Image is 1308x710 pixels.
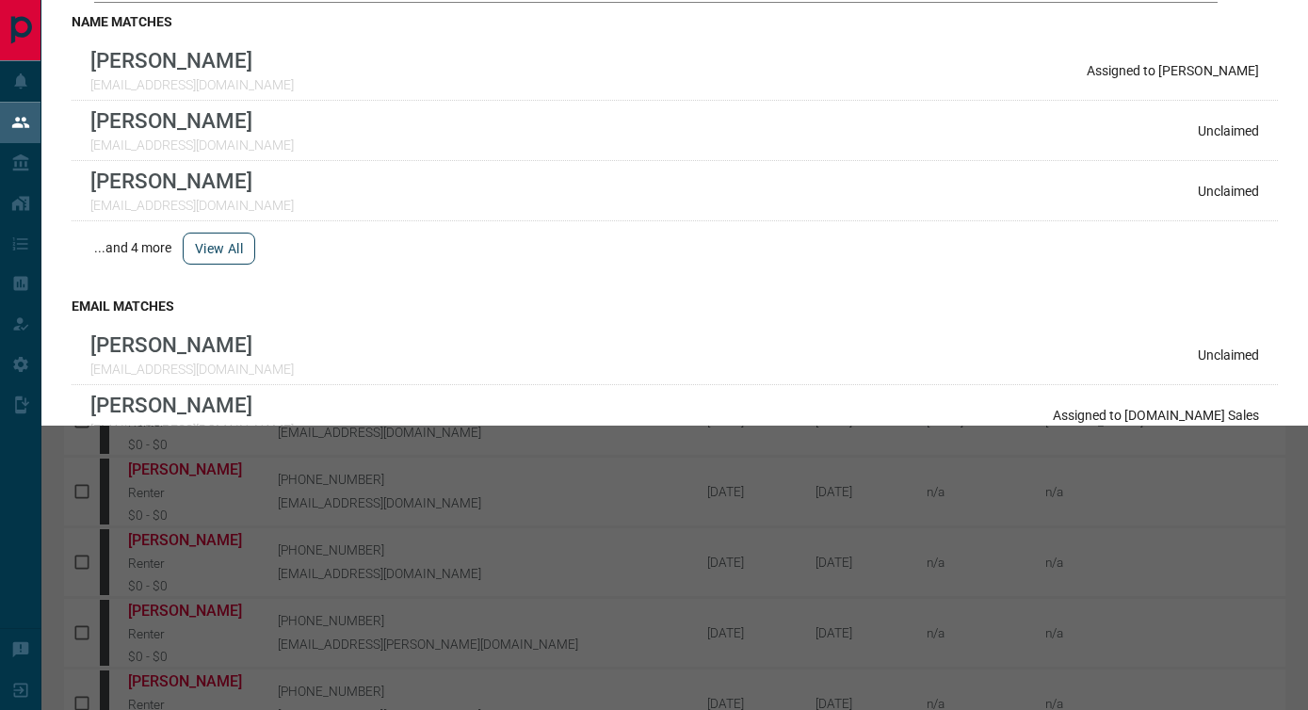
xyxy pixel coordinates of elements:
p: [PERSON_NAME] [90,108,294,133]
p: Unclaimed [1198,123,1259,138]
p: [PERSON_NAME] [90,393,294,417]
p: [EMAIL_ADDRESS][DOMAIN_NAME] [90,198,294,213]
p: Assigned to [DOMAIN_NAME] Sales [1053,408,1259,423]
p: [PERSON_NAME] [90,169,294,193]
p: [PERSON_NAME] [90,332,294,357]
p: Unclaimed [1198,184,1259,199]
p: Unclaimed [1198,347,1259,363]
p: [EMAIL_ADDRESS][DOMAIN_NAME] [90,422,294,437]
h3: name matches [72,14,1278,29]
h3: email matches [72,299,1278,314]
button: view all [183,233,255,265]
p: [EMAIL_ADDRESS][DOMAIN_NAME] [90,137,294,153]
p: Assigned to [PERSON_NAME] [1087,63,1259,78]
div: ...and 4 more [72,221,1278,276]
p: [EMAIL_ADDRESS][DOMAIN_NAME] [90,77,294,92]
p: [PERSON_NAME] [90,48,294,73]
p: [EMAIL_ADDRESS][DOMAIN_NAME] [90,362,294,377]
